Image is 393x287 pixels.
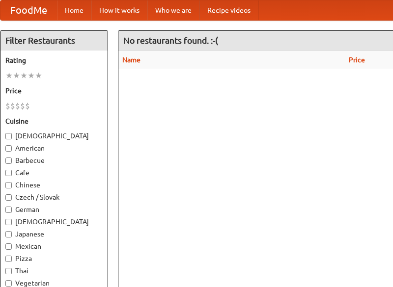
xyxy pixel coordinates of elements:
a: Who we are [147,0,199,20]
input: Pizza [5,256,12,262]
input: Thai [5,268,12,274]
li: ★ [20,70,28,81]
label: Chinese [5,180,103,190]
input: Chinese [5,182,12,188]
label: [DEMOGRAPHIC_DATA] [5,131,103,141]
li: $ [5,101,10,111]
li: $ [10,101,15,111]
input: Vegetarian [5,280,12,287]
a: FoodMe [0,0,57,20]
li: ★ [5,70,13,81]
li: ★ [28,70,35,81]
label: Thai [5,266,103,276]
input: [DEMOGRAPHIC_DATA] [5,133,12,139]
input: German [5,207,12,213]
a: Price [349,56,365,64]
label: Czech / Slovak [5,192,103,202]
input: Japanese [5,231,12,237]
h5: Price [5,86,103,96]
label: German [5,205,103,214]
li: $ [15,101,20,111]
label: Cafe [5,168,103,178]
li: ★ [13,70,20,81]
h5: Rating [5,55,103,65]
li: $ [25,101,30,111]
input: Czech / Slovak [5,194,12,201]
a: Name [122,56,140,64]
label: Pizza [5,254,103,263]
input: Mexican [5,243,12,250]
h4: Filter Restaurants [0,31,108,51]
label: Mexican [5,241,103,251]
input: Cafe [5,170,12,176]
label: Barbecue [5,156,103,165]
a: Home [57,0,91,20]
li: ★ [35,70,42,81]
label: Japanese [5,229,103,239]
input: Barbecue [5,157,12,164]
label: [DEMOGRAPHIC_DATA] [5,217,103,227]
input: [DEMOGRAPHIC_DATA] [5,219,12,225]
a: Recipe videos [199,0,258,20]
h5: Cuisine [5,116,103,126]
ng-pluralize: No restaurants found. :-( [123,36,218,45]
a: How it works [91,0,147,20]
input: American [5,145,12,152]
label: American [5,143,103,153]
li: $ [20,101,25,111]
